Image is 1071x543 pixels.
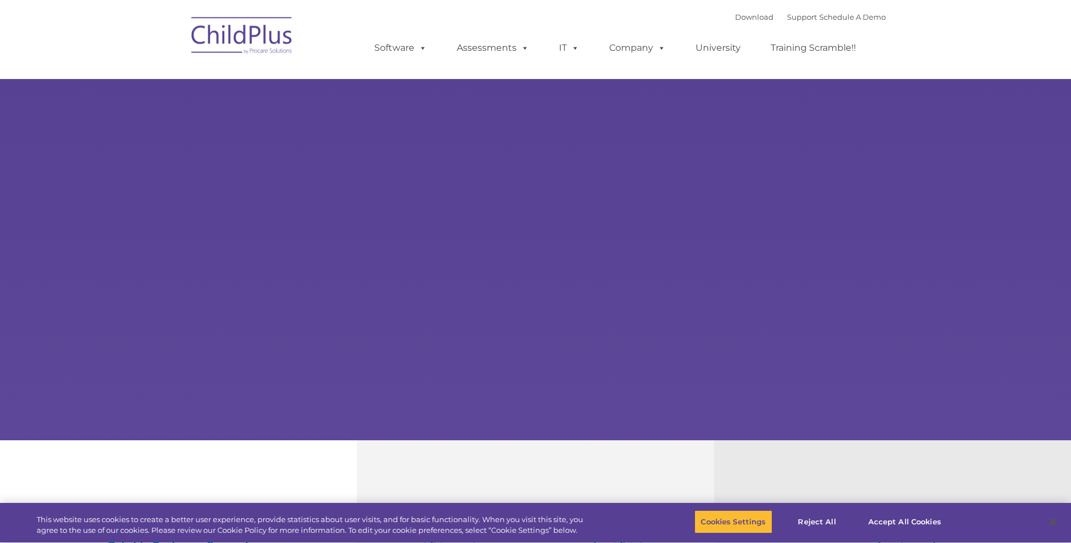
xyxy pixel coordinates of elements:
button: Close [1041,510,1065,535]
div: This website uses cookies to create a better user experience, provide statistics about user visit... [37,514,589,536]
a: Schedule A Demo [819,12,886,21]
button: Reject All [782,510,853,534]
a: Company [598,37,677,59]
a: Training Scramble!! [759,37,867,59]
a: Software [363,37,438,59]
a: Assessments [445,37,540,59]
img: ChildPlus by Procare Solutions [186,9,299,65]
a: University [684,37,752,59]
button: Accept All Cookies [862,510,947,534]
a: Download [735,12,773,21]
font: | [735,12,886,21]
button: Cookies Settings [694,510,772,534]
a: IT [548,37,591,59]
a: Support [787,12,817,21]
